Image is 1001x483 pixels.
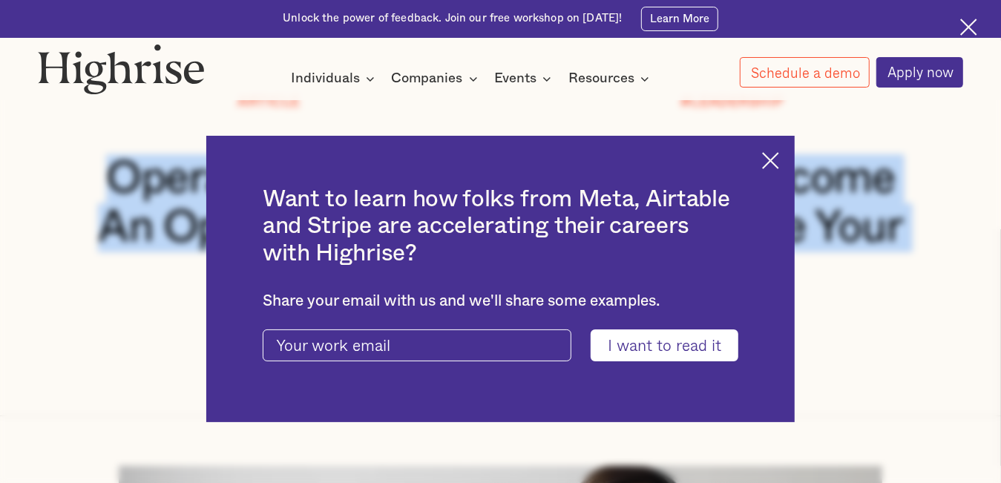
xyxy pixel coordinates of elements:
[263,329,571,361] input: Your work email
[263,186,738,268] h2: Want to learn how folks from Meta, Airtable and Stripe are accelerating their careers with Highrise?
[263,329,738,361] form: current-ascender-blog-article-modal-form
[568,70,634,88] div: Resources
[494,70,536,88] div: Events
[740,57,870,88] a: Schedule a demo
[263,292,738,311] div: Share your email with us and we'll share some examples.
[38,44,206,94] img: Highrise logo
[762,152,779,169] img: Cross icon
[641,7,718,31] a: Learn More
[291,70,379,88] div: Individuals
[494,70,556,88] div: Events
[392,70,482,88] div: Companies
[291,70,360,88] div: Individuals
[960,19,977,36] img: Cross icon
[876,57,964,88] a: Apply now
[283,11,622,26] div: Unlock the power of feedback. Join our free workshop on [DATE]!
[392,70,463,88] div: Companies
[591,329,738,361] input: I want to read it
[568,70,654,88] div: Resources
